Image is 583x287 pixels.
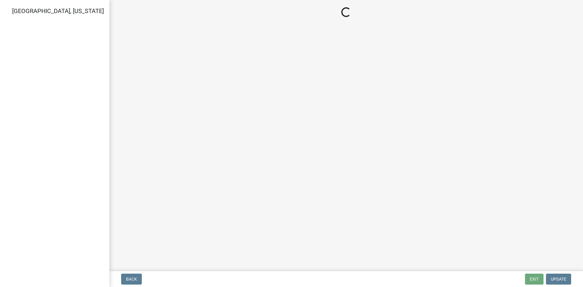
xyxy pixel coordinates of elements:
[546,274,571,285] button: Update
[12,7,104,15] span: [GEOGRAPHIC_DATA], [US_STATE]
[525,274,544,285] button: Exit
[551,277,566,282] span: Update
[121,274,142,285] button: Back
[126,277,137,282] span: Back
